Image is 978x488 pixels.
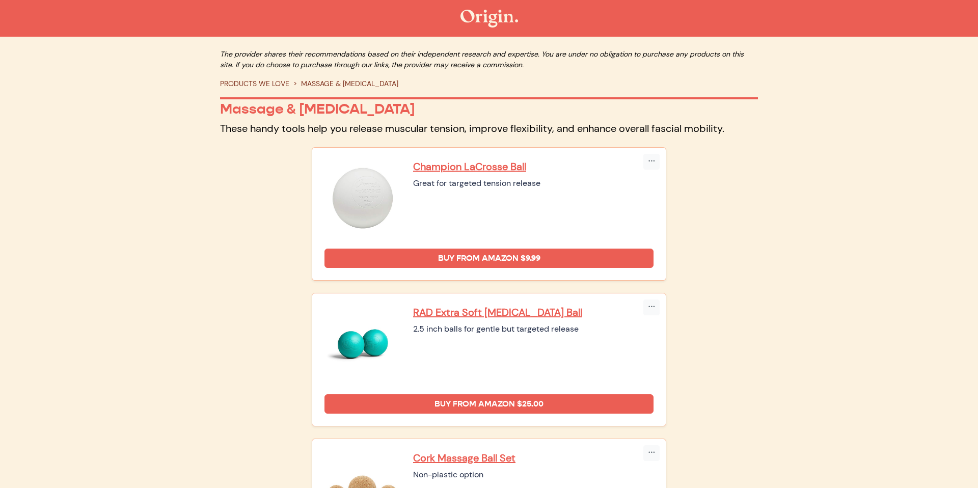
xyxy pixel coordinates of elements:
div: Non-plastic option [413,469,654,481]
p: These handy tools help you release muscular tension, improve flexibility, and enhance overall fas... [220,122,758,135]
li: MASSAGE & [MEDICAL_DATA] [289,78,398,89]
p: The provider shares their recommendations based on their independent research and expertise. You ... [220,49,758,70]
a: Buy from Amazon $9.99 [324,249,654,268]
a: Buy from Amazon $25.00 [324,394,654,414]
a: RAD Extra Soft [MEDICAL_DATA] Ball [413,306,654,319]
div: 2.5 inch balls for gentle but targeted release [413,323,654,335]
a: PRODUCTS WE LOVE [220,79,289,88]
img: RAD Extra Soft Myofascial Release Ball [324,306,401,382]
img: The Origin Shop [460,10,518,28]
div: Great for targeted tension release [413,177,654,189]
img: Champion LaCrosse Ball [324,160,401,236]
a: Champion LaCrosse Ball [413,160,654,173]
a: Cork Massage Ball Set [413,451,654,465]
p: Massage & [MEDICAL_DATA] [220,100,758,118]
